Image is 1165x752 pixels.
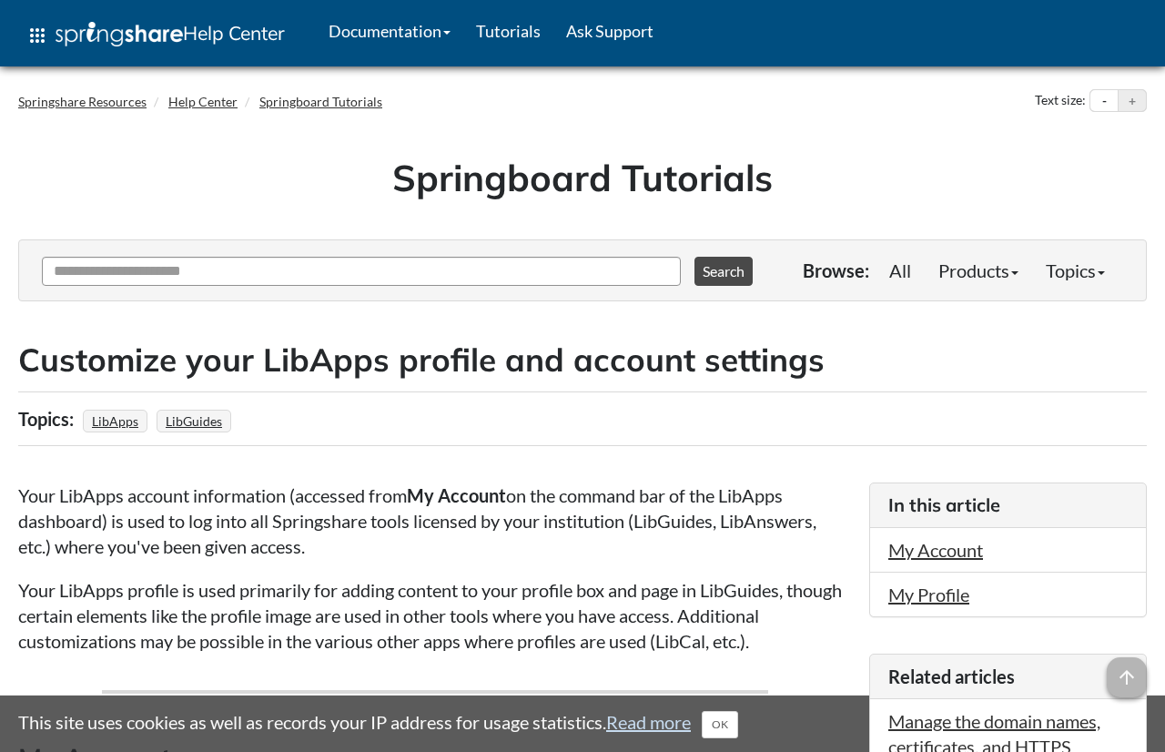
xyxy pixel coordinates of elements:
[1119,90,1146,112] button: Increase text size
[407,484,506,506] strong: My Account
[316,8,463,54] a: Documentation
[18,338,1147,382] h2: Customize your LibApps profile and account settings
[18,577,851,654] p: Your LibApps profile is used primarily for adding content to your profile box and page in LibGuid...
[1031,89,1089,113] div: Text size:
[1032,252,1119,289] a: Topics
[888,666,1015,687] span: Related articles
[463,8,553,54] a: Tutorials
[26,25,48,46] span: apps
[888,584,969,605] a: My Profile
[32,152,1133,203] h1: Springboard Tutorials
[168,94,238,109] a: Help Center
[888,539,983,561] a: My Account
[925,252,1032,289] a: Products
[803,258,869,283] p: Browse:
[14,8,298,63] a: apps Help Center
[1107,657,1147,697] span: arrow_upward
[89,408,141,434] a: LibApps
[694,257,753,286] button: Search
[18,483,851,559] p: Your LibApps account information (accessed from on the command bar of the LibApps dashboard) is u...
[888,493,1128,518] h3: In this article
[163,408,225,434] a: LibGuides
[56,22,183,46] img: Springshare
[553,8,666,54] a: Ask Support
[876,252,925,289] a: All
[259,94,382,109] a: Springboard Tutorials
[18,401,78,436] div: Topics:
[1107,659,1147,681] a: arrow_upward
[1090,90,1118,112] button: Decrease text size
[18,94,147,109] a: Springshare Resources
[183,21,285,45] span: Help Center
